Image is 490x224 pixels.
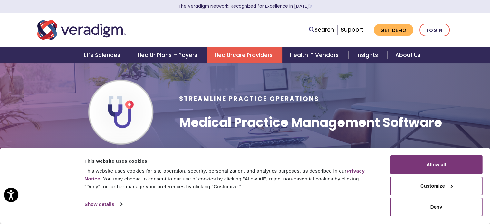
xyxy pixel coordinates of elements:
[419,24,450,37] a: Login
[207,47,282,63] a: Healthcare Providers
[178,3,312,9] a: The Veradigm Network: Recognized for Excellence in [DATE]Learn More
[309,25,334,34] a: Search
[84,167,376,190] div: This website uses cookies for site operation, security, personalization, and analytics purposes, ...
[366,178,482,216] iframe: Drift Chat Widget
[84,200,122,209] a: Show details
[179,115,442,130] h1: Medical Practice Management Software
[179,94,319,103] span: Streamline Practice Operations
[341,26,363,34] a: Support
[84,157,376,165] div: This website uses cookies
[37,19,126,41] img: Veradigm logo
[282,47,348,63] a: Health IT Vendors
[76,47,130,63] a: Life Sciences
[390,155,482,174] button: Allow all
[390,177,482,195] button: Customize
[388,47,428,63] a: About Us
[130,47,207,63] a: Health Plans + Payers
[309,3,312,9] span: Learn More
[349,47,388,63] a: Insights
[374,24,413,36] a: Get Demo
